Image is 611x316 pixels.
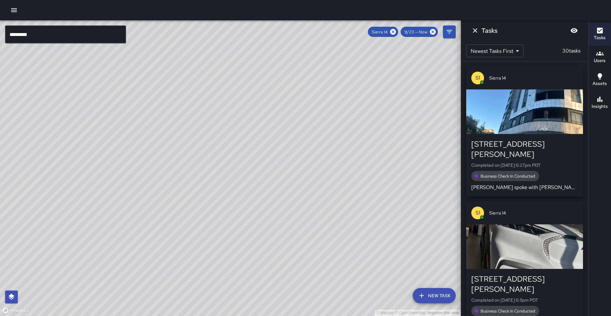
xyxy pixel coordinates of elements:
button: Assets [588,69,611,92]
span: Sierra 14 [368,29,391,35]
button: Dismiss [469,24,481,37]
div: 9/23 — Now [401,27,438,37]
h6: Insights [592,103,608,110]
button: Blur [568,24,580,37]
button: S1Sierra 14[STREET_ADDRESS][PERSON_NAME]Completed on [DATE] 6:27pm PDTBusiness Check In Conducted... [466,67,583,196]
button: New Task [413,288,456,303]
p: Completed on [DATE] 6:11pm PDT [471,297,578,303]
h6: Assets [593,80,607,87]
button: Filters [443,25,456,38]
p: Completed on [DATE] 6:27pm PDT [471,162,578,168]
div: [STREET_ADDRESS][PERSON_NAME] [471,274,578,294]
h6: Users [594,57,606,64]
span: 9/23 — Now [401,29,431,35]
p: S1 [475,209,480,217]
span: Sierra 14 [489,75,578,81]
p: 30 tasks [560,47,583,55]
div: Newest Tasks First [466,45,523,57]
button: Insights [588,92,611,115]
p: [PERSON_NAME] spoke with [PERSON_NAME] [471,184,578,191]
p: S1 [475,74,480,82]
span: Business Check In Conducted [477,308,539,314]
h6: Tasks [481,25,497,36]
span: Sierra 14 [489,210,578,216]
button: Tasks [588,23,611,46]
div: [STREET_ADDRESS][PERSON_NAME] [471,139,578,159]
span: Business Check In Conducted [477,173,539,179]
div: Sierra 14 [368,27,398,37]
button: Users [588,46,611,69]
h6: Tasks [594,34,606,41]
